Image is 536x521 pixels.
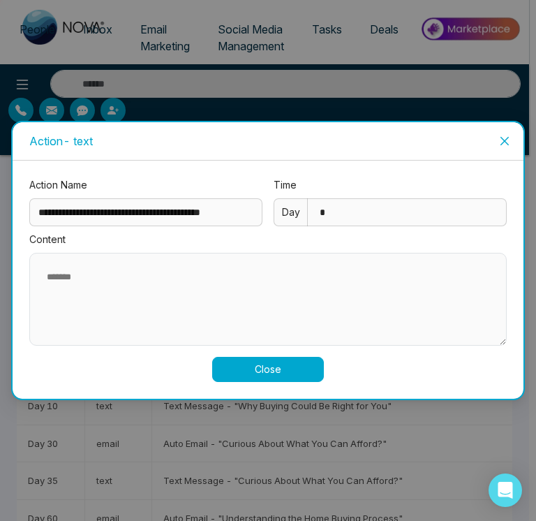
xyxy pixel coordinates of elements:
span: Day [282,205,300,220]
button: Close [486,122,523,160]
div: Action - text [29,133,507,149]
span: close [499,135,510,147]
div: Open Intercom Messenger [489,474,522,507]
label: Content [29,232,507,247]
label: Action Name [29,177,262,193]
label: Time [274,177,507,193]
button: Close [212,357,324,382]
